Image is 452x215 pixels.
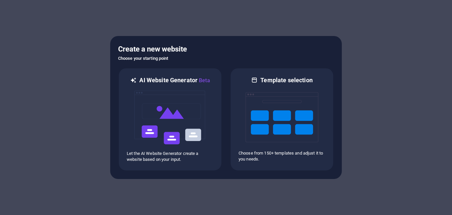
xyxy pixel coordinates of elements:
h6: AI Website Generator [139,76,210,85]
p: Choose from 150+ templates and adjust it to you needs. [239,150,325,162]
div: Template selectionChoose from 150+ templates and adjust it to you needs. [230,68,334,171]
h5: Create a new website [118,44,334,54]
h6: Choose your starting point [118,54,334,62]
div: AI Website GeneratorBetaaiLet the AI Website Generator create a website based on your input. [118,68,222,171]
p: Let the AI Website Generator create a website based on your input. [127,151,213,162]
h6: Template selection [260,76,312,84]
img: ai [134,85,206,151]
span: Beta [198,77,210,84]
